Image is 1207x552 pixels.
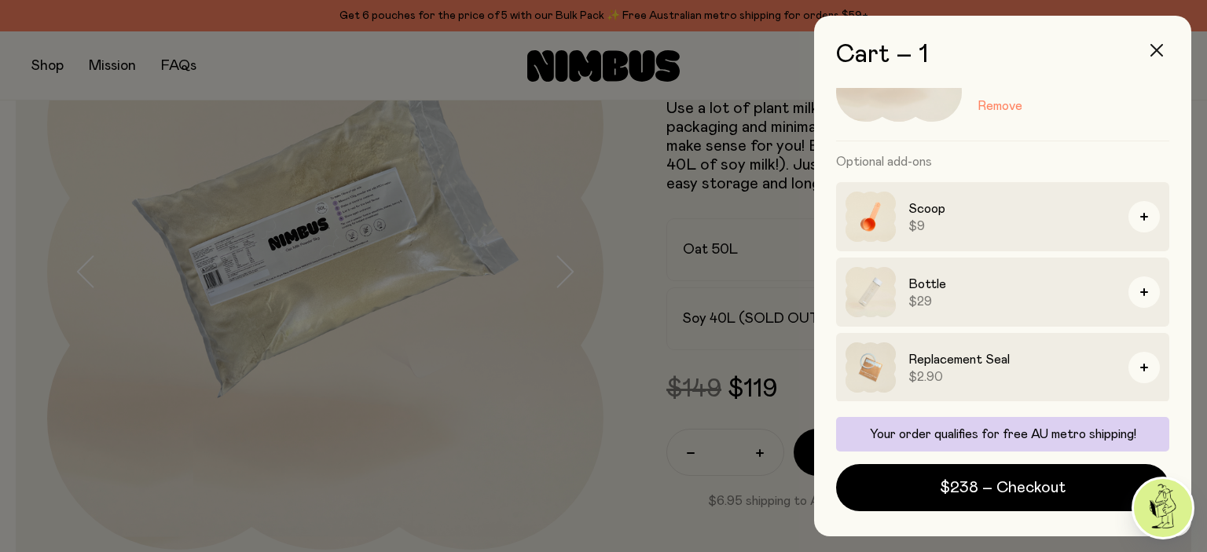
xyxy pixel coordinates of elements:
p: Your order qualifies for free AU metro shipping! [846,426,1160,442]
h3: Replacement Seal [908,350,1116,369]
span: $29 [908,294,1116,309]
img: agent [1134,479,1192,537]
h3: Scoop [908,199,1116,218]
span: $2.90 [908,369,1116,385]
button: Remove [978,97,1022,115]
h3: Bottle [908,275,1116,294]
h2: Cart – 1 [836,41,1169,69]
h3: Optional add-ons [836,141,1169,182]
button: $238 – Checkout [836,464,1169,511]
span: $238 – Checkout [940,477,1066,499]
span: $9 [908,218,1116,234]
